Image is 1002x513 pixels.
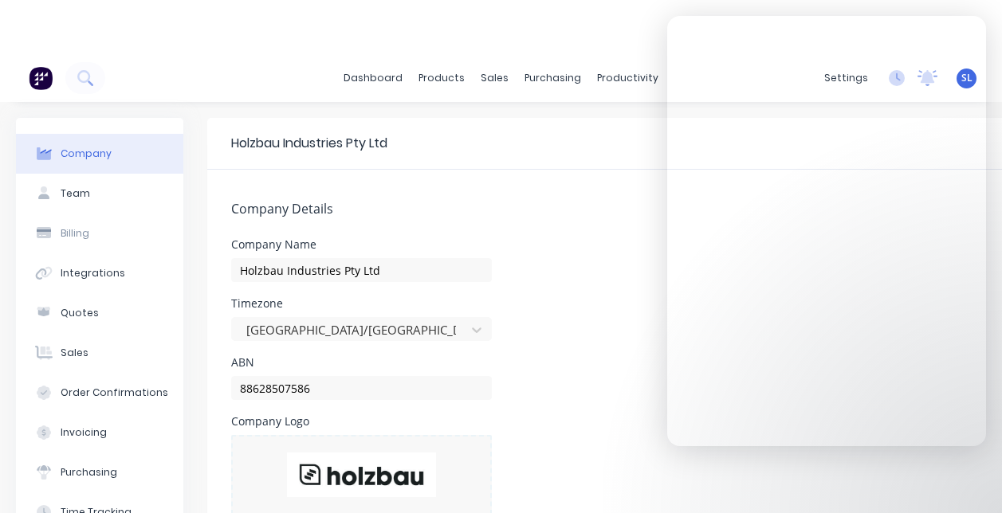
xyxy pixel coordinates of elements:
button: Team [16,174,183,213]
div: Quotes [61,306,99,320]
div: purchasing [517,66,589,90]
div: Team [61,186,90,201]
div: Invoicing [61,425,107,440]
button: Order Confirmations [16,373,183,413]
div: ABN [231,357,492,368]
div: sales [473,66,517,90]
div: Company [61,147,112,161]
div: Company Logo [231,416,492,427]
div: products [411,66,473,90]
button: Invoicing [16,413,183,452]
img: Factory [29,66,53,90]
div: Company Name [231,239,492,250]
div: Timezone [231,298,492,309]
a: dashboard [336,66,411,90]
div: Billing [61,226,89,241]
iframe: Intercom live chat [667,16,986,446]
div: Holzbau Industries Pty Ltd [231,134,387,153]
button: Purchasing [16,452,183,492]
div: Purchasing [61,465,117,480]
button: Sales [16,333,183,373]
button: Integrations [16,253,183,293]
div: productivity [589,66,666,90]
button: Quotes [16,293,183,333]
iframe: Intercom live chat [948,459,986,497]
button: Billing [16,213,183,253]
div: Integrations [61,266,125,280]
div: Sales [61,346,88,360]
button: Company [16,134,183,174]
div: Order Confirmations [61,386,168,400]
